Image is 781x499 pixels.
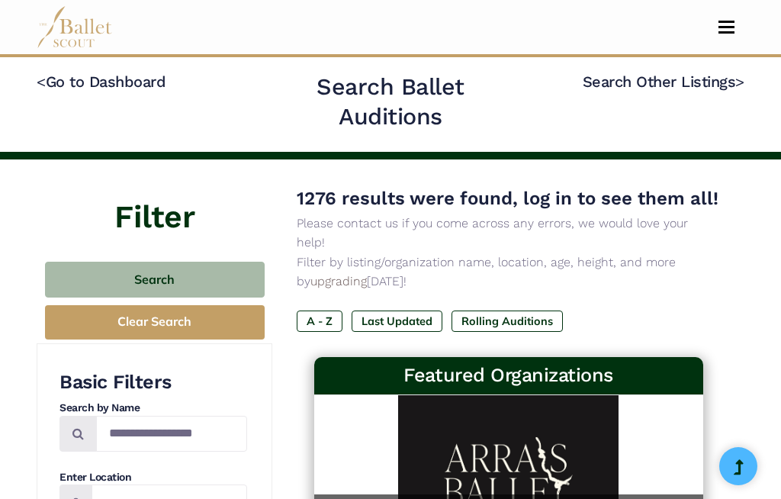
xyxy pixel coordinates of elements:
[265,72,516,132] h2: Search Ballet Auditions
[352,311,442,332] label: Last Updated
[297,188,718,209] span: 1276 results were found, log in to see them all!
[297,214,720,253] p: Please contact us if you come across any errors, we would love your help!
[735,72,744,91] code: >
[59,401,247,416] h4: Search by Name
[96,416,247,452] input: Search by names...
[37,159,272,239] h4: Filter
[310,274,367,288] a: upgrading
[297,253,720,291] p: Filter by listing/organization name, location, age, height, and more by [DATE]!
[37,72,166,91] a: <Go to Dashboard
[59,370,247,395] h3: Basic Filters
[326,363,691,388] h3: Featured Organizations
[709,20,744,34] button: Toggle navigation
[45,262,265,298] button: Search
[452,311,563,332] label: Rolling Auditions
[45,305,265,340] button: Clear Search
[37,72,46,91] code: <
[297,311,342,332] label: A - Z
[59,470,247,485] h4: Enter Location
[583,72,744,91] a: Search Other Listings>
